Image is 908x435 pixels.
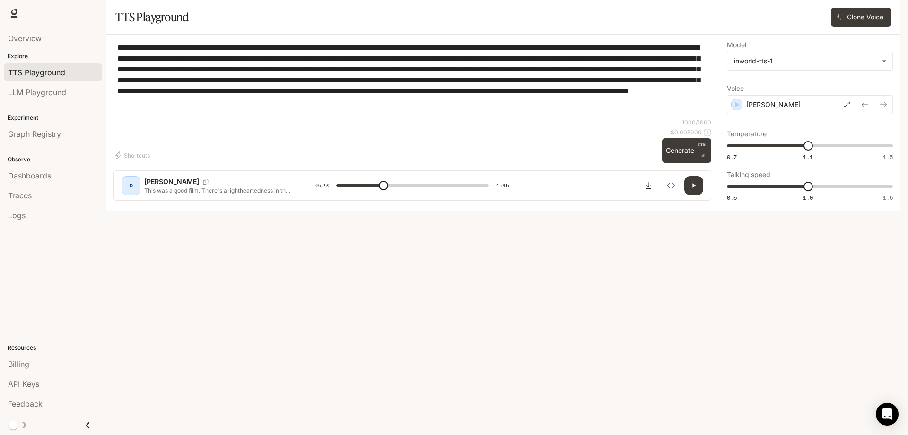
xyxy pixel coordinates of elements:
div: inworld-tts-1 [727,52,892,70]
p: Talking speed [727,171,770,178]
div: inworld-tts-1 [734,56,877,66]
span: 1.5 [883,153,893,161]
span: 1:15 [496,181,509,190]
span: 0.5 [727,194,737,202]
p: Model [727,42,746,48]
span: 1.1 [803,153,813,161]
button: Shortcuts [113,148,154,163]
span: 1.0 [803,194,813,202]
button: Copy Voice ID [199,179,212,185]
p: [PERSON_NAME] [746,100,801,109]
span: 0.7 [727,153,737,161]
p: Temperature [727,131,767,137]
p: 1000 / 1000 [682,118,711,126]
p: CTRL + [698,142,707,153]
button: Clone Voice [831,8,891,27]
p: ⏎ [698,142,707,159]
p: [PERSON_NAME] [144,177,199,186]
span: 1.5 [883,194,893,202]
button: Inspect [662,176,681,195]
h1: TTS Playground [115,8,189,27]
p: This was a good film. There's a lightheartedness in the trailer that makes you excited for whatev... [144,186,293,195]
div: Open Intercom Messenger [876,403,899,426]
button: Download audio [639,176,658,195]
p: Voice [727,85,744,92]
button: GenerateCTRL +⏎ [662,138,711,163]
div: D [123,178,139,193]
span: 0:23 [315,181,329,190]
